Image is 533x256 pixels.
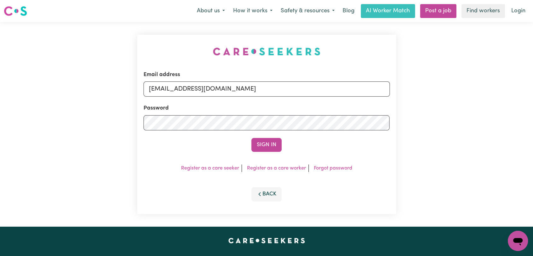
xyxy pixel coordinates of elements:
button: About us [193,4,229,18]
button: How it works [229,4,277,18]
a: Login [507,4,529,18]
img: Careseekers logo [4,5,27,17]
a: Register as a care worker [247,166,306,171]
button: Safety & resources [277,4,339,18]
label: Password [143,104,169,112]
iframe: Button to launch messaging window [508,231,528,251]
label: Email address [143,71,180,79]
a: AI Worker Match [361,4,415,18]
a: Careseekers home page [228,238,305,243]
button: Back [251,187,282,201]
input: Email address [143,81,390,97]
a: Find workers [461,4,505,18]
button: Sign In [251,138,282,152]
a: Careseekers logo [4,4,27,18]
a: Forgot password [314,166,352,171]
a: Blog [339,4,358,18]
a: Register as a care seeker [181,166,239,171]
a: Post a job [420,4,456,18]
